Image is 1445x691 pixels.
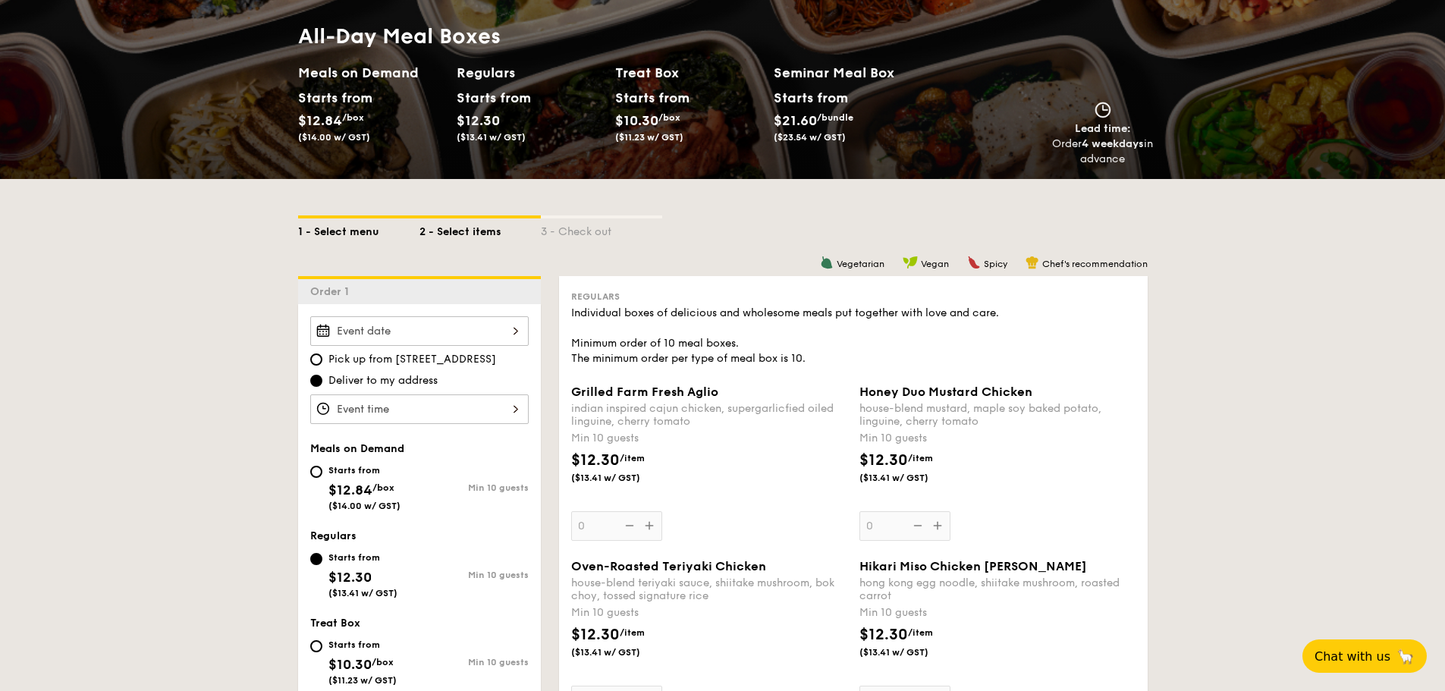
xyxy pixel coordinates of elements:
img: icon-clock.2db775ea.svg [1092,102,1114,118]
span: ($13.41 w/ GST) [859,472,963,484]
button: Chat with us🦙 [1302,639,1427,673]
span: /item [908,627,933,638]
span: $12.30 [571,626,620,644]
div: house-blend mustard, maple soy baked potato, linguine, cherry tomato [859,402,1136,428]
span: ($14.00 w/ GST) [328,501,401,511]
span: Honey Duo Mustard Chicken [859,385,1032,399]
h2: Meals on Demand [298,62,444,83]
span: ($11.23 w/ GST) [328,675,397,686]
span: /box [372,482,394,493]
div: Starts from [615,86,683,109]
span: $21.60 [774,112,817,129]
h2: Seminar Meal Box [774,62,932,83]
span: Spicy [984,259,1007,269]
span: /item [908,453,933,463]
div: Min 10 guests [859,605,1136,620]
span: Hikari Miso Chicken [PERSON_NAME] [859,559,1087,573]
span: /item [620,627,645,638]
h1: All-Day Meal Boxes [298,23,932,50]
div: Starts from [328,464,401,476]
img: icon-spicy.37a8142b.svg [967,256,981,269]
div: Min 10 guests [419,482,529,493]
span: Chef's recommendation [1042,259,1148,269]
span: /box [658,112,680,123]
span: Deliver to my address [328,373,438,388]
span: Order 1 [310,285,355,298]
input: Starts from$12.84/box($14.00 w/ GST)Min 10 guests [310,466,322,478]
div: hong kong egg noodle, shiitake mushroom, roasted carrot [859,576,1136,602]
div: 3 - Check out [541,218,662,240]
span: $12.84 [328,482,372,498]
input: Starts from$10.30/box($11.23 w/ GST)Min 10 guests [310,640,322,652]
span: ($13.41 w/ GST) [457,132,526,143]
h2: Regulars [457,62,603,83]
span: ($13.41 w/ GST) [571,472,674,484]
div: Min 10 guests [419,570,529,580]
span: Regulars [571,291,620,302]
input: Deliver to my address [310,375,322,387]
div: Order in advance [1052,137,1154,167]
span: ($13.41 w/ GST) [571,646,674,658]
span: /item [620,453,645,463]
input: Starts from$12.30($13.41 w/ GST)Min 10 guests [310,553,322,565]
img: icon-vegetarian.fe4039eb.svg [820,256,834,269]
div: Starts from [298,86,366,109]
div: 1 - Select menu [298,218,419,240]
div: Starts from [774,86,847,109]
div: Min 10 guests [571,431,847,446]
span: $10.30 [615,112,658,129]
img: icon-chef-hat.a58ddaea.svg [1026,256,1039,269]
div: Starts from [328,639,397,651]
span: 🦙 [1396,648,1415,665]
span: $12.30 [859,626,908,644]
div: Min 10 guests [571,605,847,620]
span: Chat with us [1315,649,1390,664]
div: 2 - Select items [419,218,541,240]
div: Individual boxes of delicious and wholesome meals put together with love and care. Minimum order ... [571,306,1136,366]
span: /bundle [817,112,853,123]
span: $12.30 [328,569,372,586]
span: ($13.41 w/ GST) [328,588,397,598]
div: house-blend teriyaki sauce, shiitake mushroom, bok choy, tossed signature rice [571,576,847,602]
span: ($11.23 w/ GST) [615,132,683,143]
div: Min 10 guests [419,657,529,667]
span: ($13.41 w/ GST) [859,646,963,658]
span: ($23.54 w/ GST) [774,132,846,143]
span: Grilled Farm Fresh Aglio [571,385,718,399]
span: Vegetarian [837,259,884,269]
div: Starts from [328,551,397,564]
span: Oven-Roasted Teriyaki Chicken [571,559,766,573]
div: Min 10 guests [859,431,1136,446]
span: Meals on Demand [310,442,404,455]
span: ($14.00 w/ GST) [298,132,370,143]
span: Vegan [921,259,949,269]
input: Pick up from [STREET_ADDRESS] [310,353,322,366]
span: $12.30 [571,451,620,470]
span: $12.30 [859,451,908,470]
div: Starts from [457,86,524,109]
img: icon-vegan.f8ff3823.svg [903,256,918,269]
span: /box [372,657,394,667]
h2: Treat Box [615,62,762,83]
span: $12.84 [298,112,342,129]
span: $12.30 [457,112,500,129]
span: Treat Box [310,617,360,630]
input: Event date [310,316,529,346]
span: Pick up from [STREET_ADDRESS] [328,352,496,367]
input: Event time [310,394,529,424]
span: Lead time: [1075,122,1131,135]
strong: 4 weekdays [1082,137,1144,150]
span: Regulars [310,529,357,542]
span: /box [342,112,364,123]
span: $10.30 [328,656,372,673]
div: indian inspired cajun chicken, supergarlicfied oiled linguine, cherry tomato [571,402,847,428]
